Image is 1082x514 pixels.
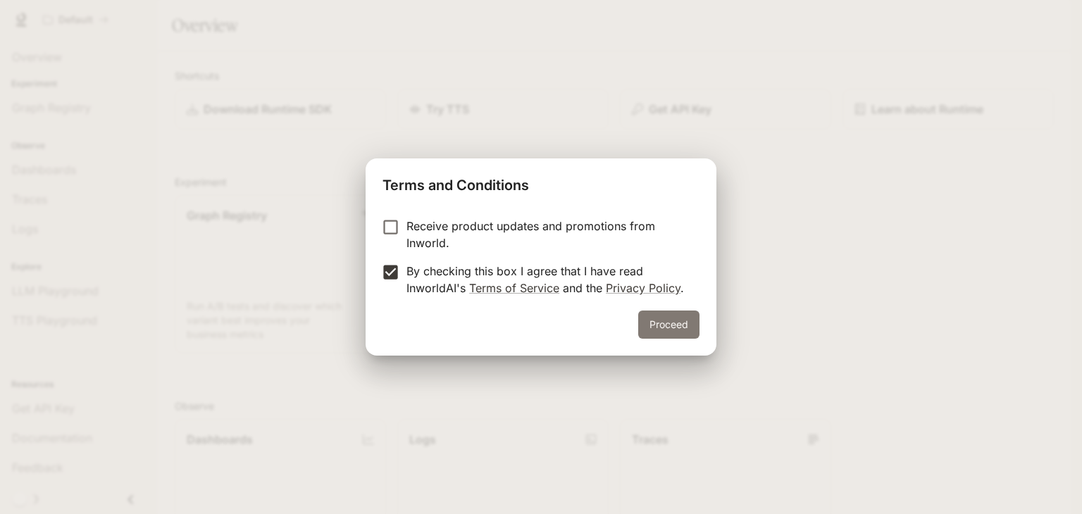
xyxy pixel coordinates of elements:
h2: Terms and Conditions [366,158,716,206]
button: Proceed [638,311,699,339]
p: By checking this box I agree that I have read InworldAI's and the . [406,263,688,296]
a: Privacy Policy [606,281,680,295]
p: Receive product updates and promotions from Inworld. [406,218,688,251]
a: Terms of Service [469,281,559,295]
